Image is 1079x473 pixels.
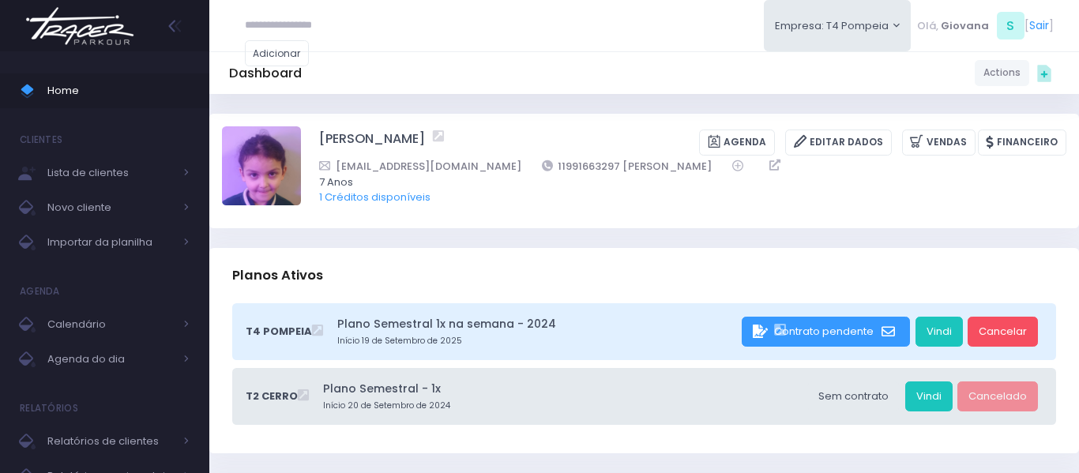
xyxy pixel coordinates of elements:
span: Calendário [47,314,174,335]
h4: Agenda [20,276,60,307]
a: 11991663297 [PERSON_NAME] [542,158,712,175]
h5: Dashboard [229,66,302,81]
div: Quick actions [1029,58,1059,88]
a: Vendas [902,130,976,156]
span: T4 Pompeia [246,324,312,340]
span: Relatórios de clientes [47,431,174,452]
h4: Relatórios [20,392,78,424]
a: [PERSON_NAME] [319,130,425,156]
small: Início 19 de Setembro de 2025 [337,335,737,347]
span: Importar da planilha [47,232,174,253]
a: Cancelar [968,317,1038,347]
div: Sem contrato [807,381,900,411]
span: 7 Anos [319,175,1046,190]
span: Lista de clientes [47,163,174,183]
span: Olá, [917,18,938,34]
div: [ ] [911,8,1059,43]
small: Início 20 de Setembro de 2024 [323,400,803,412]
h4: Clientes [20,124,62,156]
a: Actions [975,60,1029,86]
span: Agenda do dia [47,349,174,370]
span: Home [47,81,190,101]
a: 1 Créditos disponíveis [319,190,430,205]
a: [EMAIL_ADDRESS][DOMAIN_NAME] [319,158,521,175]
label: Alterar foto de perfil [222,126,301,210]
h3: Planos Ativos [232,253,323,298]
a: Plano Semestral - 1x [323,381,803,397]
a: Agenda [699,130,775,156]
span: T2 Cerro [246,389,298,404]
a: Financeiro [978,130,1066,156]
a: Sair [1029,17,1049,34]
a: Vindi [905,381,953,411]
span: Contrato pendente [774,324,874,339]
a: Plano Semestral 1x na semana - 2024 [337,316,737,332]
a: Adicionar [245,40,310,66]
span: Novo cliente [47,197,174,218]
a: Editar Dados [785,130,892,156]
span: S [997,12,1024,39]
img: Liz Helvadjian [222,126,301,205]
a: Vindi [915,317,963,347]
span: Giovana [941,18,989,34]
